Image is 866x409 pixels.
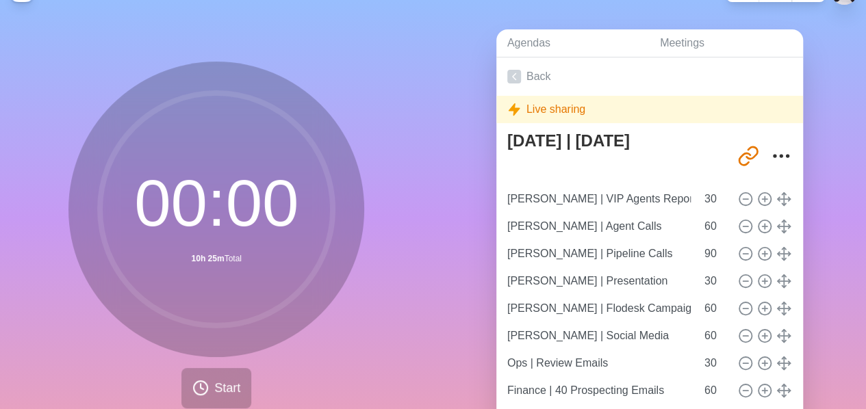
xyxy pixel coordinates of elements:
input: Name [502,185,696,213]
input: Name [502,213,696,240]
a: Meetings [649,29,803,57]
input: Name [502,349,696,377]
input: Mins [699,213,732,240]
input: Name [502,267,696,295]
input: Name [502,322,696,349]
a: Agendas [496,29,649,57]
button: Start [181,368,251,408]
input: Mins [699,267,732,295]
input: Mins [699,377,732,404]
input: Name [502,377,696,404]
span: Start [214,379,240,397]
input: Name [502,240,696,267]
input: Mins [699,295,732,322]
a: Back [496,57,803,96]
button: Share link [735,142,762,170]
input: Mins [699,185,732,213]
input: Name [502,295,696,322]
div: Live sharing [496,96,803,123]
button: More [767,142,795,170]
input: Mins [699,240,732,267]
input: Mins [699,322,732,349]
input: Mins [699,349,732,377]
